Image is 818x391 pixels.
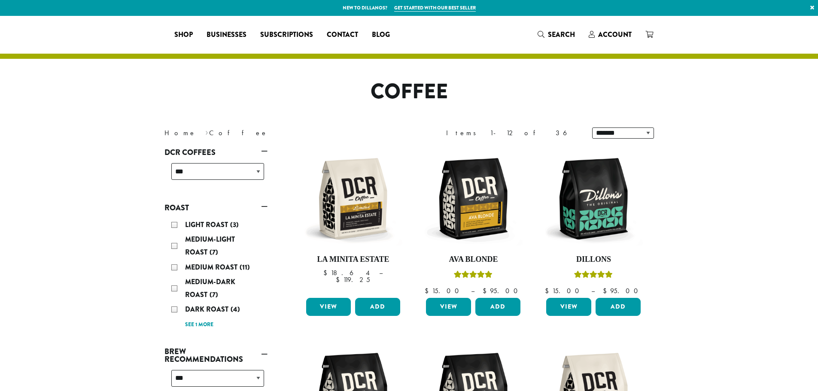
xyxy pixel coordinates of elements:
span: Account [598,30,632,39]
nav: Breadcrumb [164,128,396,138]
span: Businesses [207,30,246,40]
span: – [379,268,383,277]
a: Search [531,27,582,42]
bdi: 95.00 [483,286,522,295]
div: Items 1-12 of 36 [446,128,579,138]
span: Medium-Light Roast [185,234,235,257]
span: – [471,286,474,295]
span: (7) [210,290,218,300]
span: (4) [231,304,240,314]
a: View [426,298,471,316]
bdi: 15.00 [545,286,583,295]
button: Add [355,298,400,316]
span: $ [323,268,331,277]
span: Light Roast [185,220,230,230]
a: View [546,298,591,316]
a: Ava BlondeRated 5.00 out of 5 [424,149,523,294]
span: (11) [240,262,250,272]
span: Contact [327,30,358,40]
h4: La Minita Estate [304,255,403,264]
span: $ [483,286,490,295]
bdi: 95.00 [603,286,642,295]
button: Add [475,298,520,316]
h1: Coffee [158,79,660,104]
a: Home [164,128,196,137]
a: View [306,298,351,316]
div: DCR Coffees [164,160,268,190]
img: DCR-12oz-La-Minita-Estate-Stock-scaled.png [304,149,402,248]
span: $ [545,286,552,295]
div: Roast [164,215,268,334]
span: $ [603,286,610,295]
span: – [591,286,595,295]
a: La Minita Estate [304,149,403,294]
span: Blog [372,30,390,40]
span: Medium-Dark Roast [185,277,235,300]
span: Subscriptions [260,30,313,40]
span: $ [425,286,432,295]
a: Roast [164,200,268,215]
a: See 1 more [185,321,213,329]
span: $ [336,275,343,284]
bdi: 15.00 [425,286,463,295]
bdi: 119.25 [336,275,370,284]
span: (7) [210,247,218,257]
div: Rated 5.00 out of 5 [574,270,613,282]
h4: Dillons [544,255,643,264]
img: DCR-12oz-Dillons-Stock-scaled.png [544,149,643,248]
img: DCR-12oz-Ava-Blonde-Stock-scaled.png [424,149,523,248]
div: Rated 5.00 out of 5 [454,270,493,282]
span: Medium Roast [185,262,240,272]
a: DCR Coffees [164,145,268,160]
span: Shop [174,30,193,40]
span: › [205,125,208,138]
span: (3) [230,220,239,230]
span: Dark Roast [185,304,231,314]
a: Brew Recommendations [164,344,268,367]
button: Add [596,298,641,316]
span: Search [548,30,575,39]
a: Shop [167,28,200,42]
bdi: 18.64 [323,268,371,277]
h4: Ava Blonde [424,255,523,264]
a: Get started with our best seller [394,4,476,12]
a: DillonsRated 5.00 out of 5 [544,149,643,294]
